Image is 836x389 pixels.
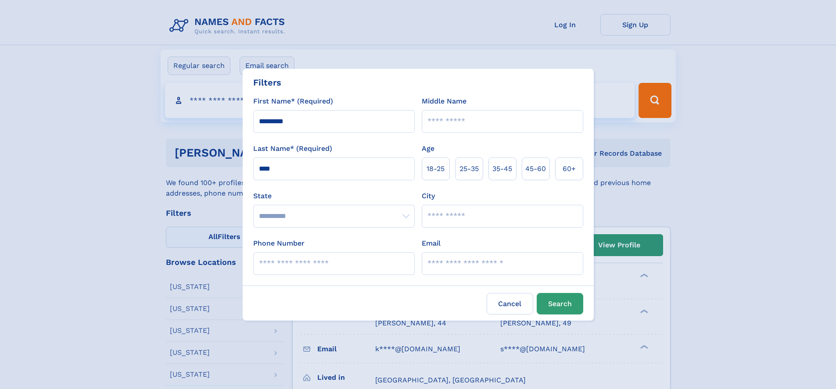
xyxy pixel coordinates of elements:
span: 18‑25 [427,164,445,174]
label: Age [422,143,434,154]
label: First Name* (Required) [253,96,333,107]
label: State [253,191,415,201]
label: Last Name* (Required) [253,143,332,154]
span: 25‑35 [459,164,479,174]
span: 35‑45 [492,164,512,174]
div: Filters [253,76,281,89]
label: Phone Number [253,238,305,249]
button: Search [537,293,583,314]
label: City [422,191,435,201]
label: Cancel [487,293,533,314]
label: Middle Name [422,96,466,107]
span: 60+ [563,164,576,174]
label: Email [422,238,441,249]
span: 45‑60 [525,164,546,174]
